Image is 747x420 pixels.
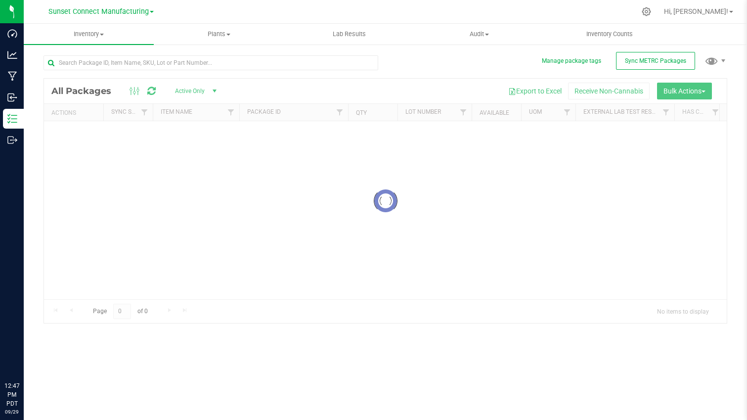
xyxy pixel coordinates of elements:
p: 12:47 PM PDT [4,381,19,408]
inline-svg: Dashboard [7,29,17,39]
p: 09/29 [4,408,19,416]
span: Plants [154,30,283,39]
span: Sunset Connect Manufacturing [48,7,149,16]
span: Hi, [PERSON_NAME]! [664,7,728,15]
a: Inventory Counts [544,24,674,45]
span: Inventory Counts [573,30,646,39]
a: Inventory [24,24,154,45]
inline-svg: Outbound [7,135,17,145]
div: Manage settings [640,7,653,16]
inline-svg: Analytics [7,50,17,60]
inline-svg: Inventory [7,114,17,124]
inline-svg: Inbound [7,93,17,102]
button: Sync METRC Packages [616,52,695,70]
a: Plants [154,24,284,45]
button: Manage package tags [542,57,601,65]
input: Search Package ID, Item Name, SKU, Lot or Part Number... [44,55,378,70]
a: Lab Results [284,24,414,45]
inline-svg: Manufacturing [7,71,17,81]
span: Sync METRC Packages [625,57,686,64]
span: Audit [415,30,544,39]
span: Inventory [24,30,154,39]
span: Lab Results [319,30,379,39]
a: Audit [414,24,544,45]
